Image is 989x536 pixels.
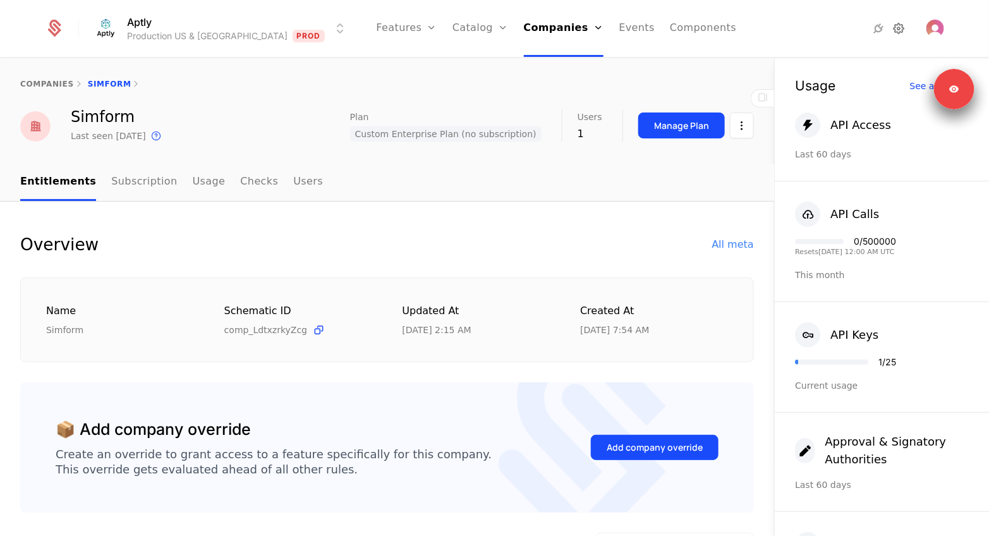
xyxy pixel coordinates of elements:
[878,358,896,367] div: 1 / 25
[580,303,728,319] div: Created at
[56,447,492,477] div: Create an override to grant access to a feature specifically for this company. This override gets...
[127,30,288,42] div: Production US & [GEOGRAPHIC_DATA]
[293,30,325,42] span: Prod
[607,441,703,454] div: Add company override
[350,126,542,142] span: Custom Enterprise Plan (no subscription)
[20,164,754,201] nav: Main
[20,164,96,201] a: Entitlements
[795,148,969,161] div: Last 60 days
[712,237,754,252] div: All meta
[111,164,177,201] a: Subscription
[46,303,194,319] div: Name
[90,13,121,44] img: Aptly
[591,435,719,460] button: Add company override
[403,303,550,319] div: Updated at
[830,326,878,344] div: API Keys
[56,418,251,442] div: 📦 Add company override
[20,164,323,201] ul: Choose Sub Page
[825,433,969,468] div: Approval & Signatory Authorities
[909,82,969,90] div: See all usage
[830,116,891,134] div: API Access
[193,164,226,201] a: Usage
[20,80,74,88] a: companies
[654,119,709,132] div: Manage Plan
[224,303,372,319] div: Schematic ID
[926,20,944,37] img: 's logo
[926,20,944,37] button: Open user button
[350,113,369,121] span: Plan
[71,130,146,142] div: Last seen [DATE]
[830,205,879,223] div: API Calls
[795,433,969,468] button: Approval & Signatory Authorities
[46,324,194,336] div: Simform
[240,164,278,201] a: Checks
[795,269,969,281] div: This month
[71,109,164,125] div: Simform
[795,322,878,348] button: API Keys
[578,126,602,142] div: 1
[638,113,725,138] button: Manage Plan
[293,164,323,201] a: Users
[20,111,51,142] img: Simform
[795,379,969,392] div: Current usage
[854,237,896,246] div: 0 / 500000
[891,21,906,36] a: Settings
[795,113,891,138] button: API Access
[795,478,969,491] div: Last 60 days
[795,79,835,92] div: Usage
[578,113,602,121] span: Users
[730,113,754,138] button: Select action
[795,248,896,255] div: Resets [DATE] 12:00 AM UTC
[20,232,99,257] div: Overview
[795,202,879,227] button: API Calls
[871,21,886,36] a: Integrations
[403,324,471,336] div: 8/26/25, 2:15 AM
[224,324,307,336] span: comp_LdtxzrkyZcg
[127,15,152,30] span: Aptly
[94,15,348,42] button: Select environment
[580,324,649,336] div: 6/4/25, 7:54 AM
